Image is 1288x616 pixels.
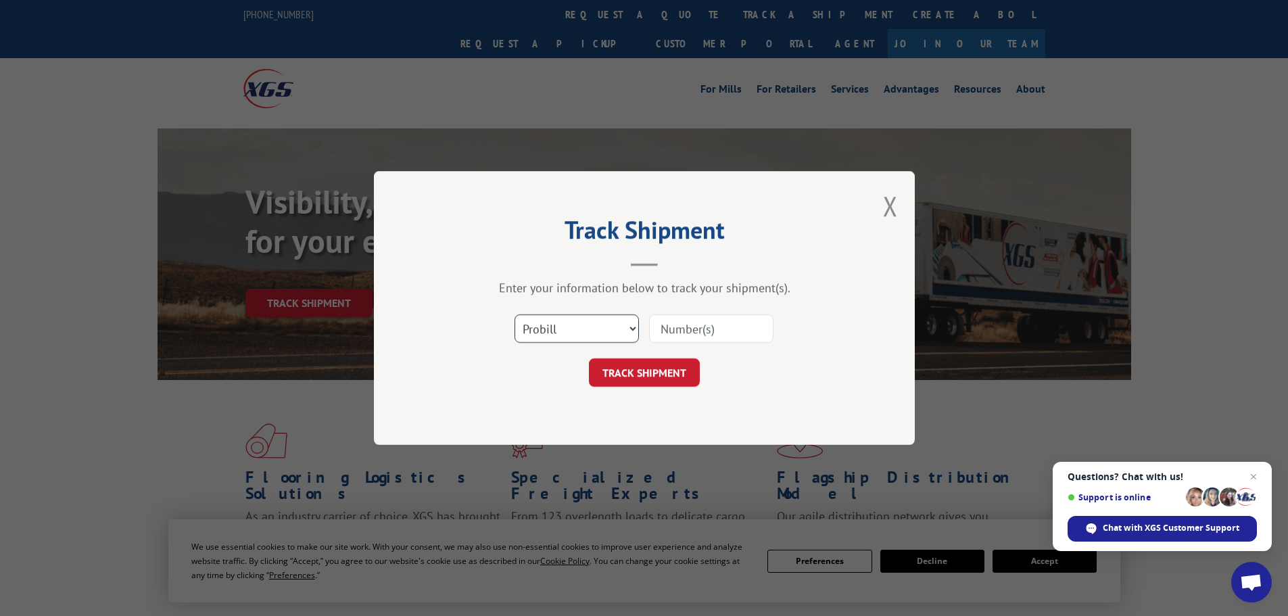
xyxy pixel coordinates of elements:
[589,358,700,387] button: TRACK SHIPMENT
[883,188,898,224] button: Close modal
[442,220,847,246] h2: Track Shipment
[442,280,847,295] div: Enter your information below to track your shipment(s).
[1231,562,1272,602] div: Open chat
[1068,492,1181,502] span: Support is online
[1068,471,1257,482] span: Questions? Chat with us!
[1103,522,1239,534] span: Chat with XGS Customer Support
[1245,469,1262,485] span: Close chat
[649,314,773,343] input: Number(s)
[1068,516,1257,542] div: Chat with XGS Customer Support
